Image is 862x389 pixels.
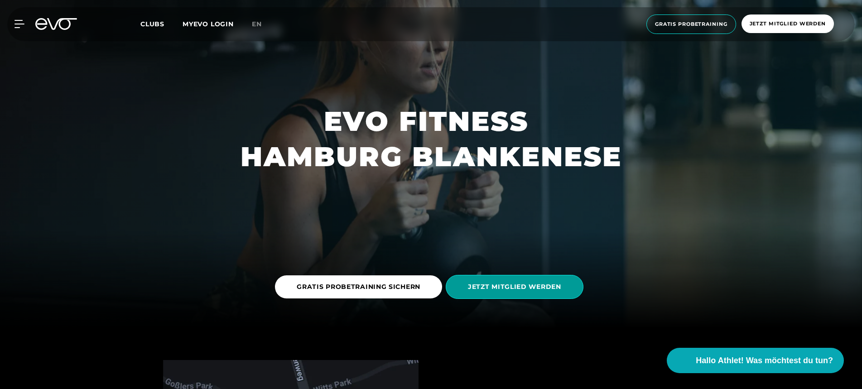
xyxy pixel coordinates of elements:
a: GRATIS PROBETRAINING SICHERN [275,269,446,305]
span: Jetzt Mitglied werden [750,20,826,28]
a: Gratis Probetraining [644,14,739,34]
span: Gratis Probetraining [655,20,727,28]
span: Clubs [140,20,164,28]
a: MYEVO LOGIN [183,20,234,28]
span: GRATIS PROBETRAINING SICHERN [297,282,420,292]
a: Clubs [140,19,183,28]
a: Jetzt Mitglied werden [739,14,837,34]
span: en [252,20,262,28]
button: Hallo Athlet! Was möchtest du tun? [667,348,844,373]
a: en [252,19,273,29]
h1: EVO FITNESS HAMBURG BLANKENESE [241,104,622,174]
span: Hallo Athlet! Was möchtest du tun? [696,355,833,367]
span: JETZT MITGLIED WERDEN [468,282,561,292]
a: JETZT MITGLIED WERDEN [446,268,587,306]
